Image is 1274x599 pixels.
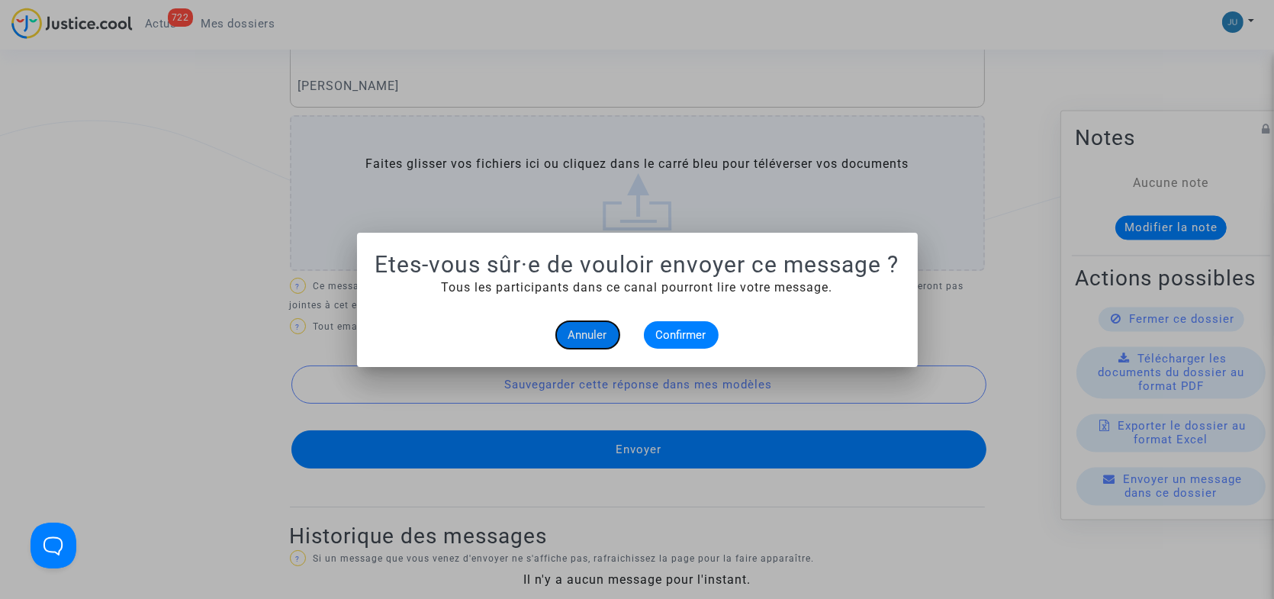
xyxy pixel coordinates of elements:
[644,321,719,349] button: Confirmer
[375,251,899,279] h1: Etes-vous sûr·e de vouloir envoyer ce message ?
[442,280,833,295] span: Tous les participants dans ce canal pourront lire votre message.
[31,523,76,568] iframe: Help Scout Beacon - Open
[556,321,619,349] button: Annuler
[656,328,706,342] span: Confirmer
[568,328,607,342] span: Annuler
